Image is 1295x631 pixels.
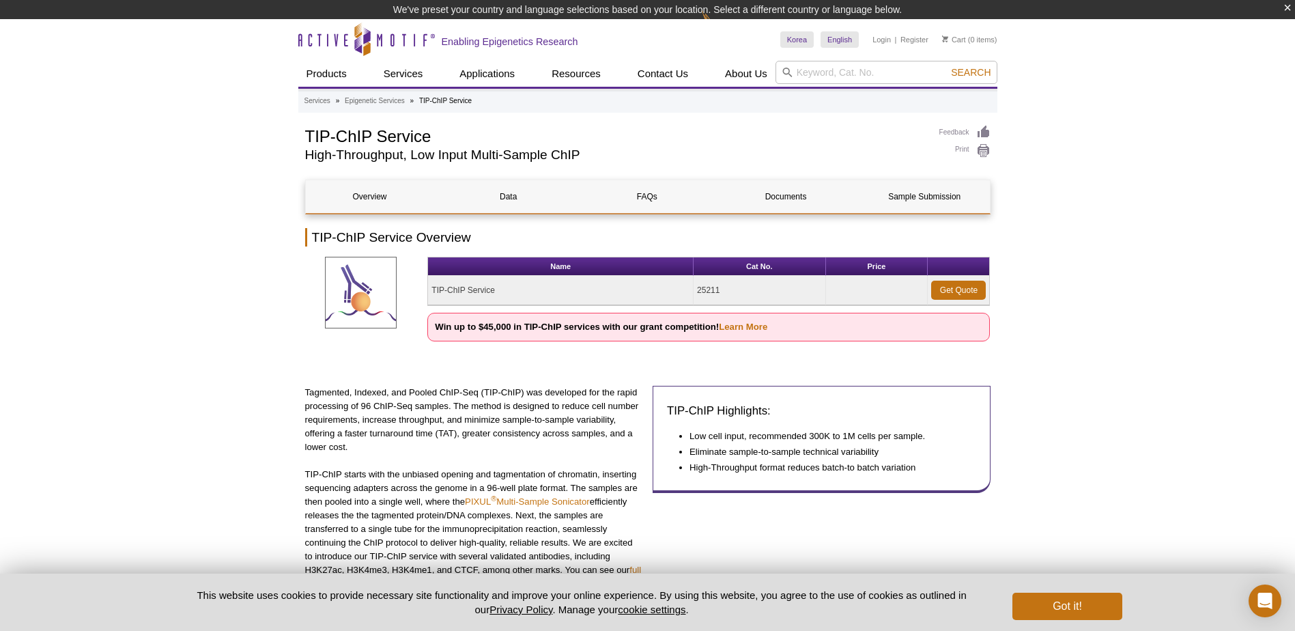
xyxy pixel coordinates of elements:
[465,496,590,507] a: PIXUL®Multi-Sample Sonicator
[442,36,578,48] h2: Enabling Epigenetics Research
[305,149,926,161] h2: High-Throughput, Low Input Multi-Sample ChIP
[410,97,414,104] li: »
[298,61,355,87] a: Products
[325,257,397,328] img: TIP-ChIP Service
[305,228,991,247] h2: TIP-ChIP Service Overview
[689,445,963,459] li: Eliminate sample-to-sample technical variability
[667,403,976,419] h3: TIP-ChIP Highlights:
[942,36,948,42] img: Your Cart
[336,97,340,104] li: »
[900,35,928,44] a: Register
[860,180,988,213] a: Sample Submission
[942,31,997,48] li: (0 items)
[173,588,991,617] p: This website uses cookies to provide necessary site functionality and improve your online experie...
[305,468,643,591] p: TIP-ChIP starts with the unbiased opening and tagmentation of chromatin, inserting sequencing ada...
[826,257,928,276] th: Price
[543,61,609,87] a: Resources
[629,61,696,87] a: Contact Us
[451,61,523,87] a: Applications
[939,125,991,140] a: Feedback
[872,35,891,44] a: Login
[435,322,767,332] strong: Win up to $45,000 in TIP-ChIP services with our grant competition!
[775,61,997,84] input: Keyword, Cat. No.
[702,10,738,42] img: Change Here
[694,257,825,276] th: Cat No.
[444,180,573,213] a: Data
[419,97,472,104] li: TIP-ChIP Service
[821,31,859,48] a: English
[345,95,405,107] a: Epigenetic Services
[306,180,434,213] a: Overview
[722,180,850,213] a: Documents
[931,281,986,300] a: Get Quote
[694,276,825,305] td: 25211
[947,66,995,79] button: Search
[939,143,991,158] a: Print
[951,67,991,78] span: Search
[305,125,926,145] h1: TIP-ChIP Service
[375,61,431,87] a: Services
[780,31,814,48] a: Korea
[1012,593,1122,620] button: Got it!
[719,322,767,332] a: Learn More
[428,257,694,276] th: Name
[717,61,775,87] a: About Us
[489,604,552,615] a: Privacy Policy
[618,604,685,615] button: cookie settings
[491,494,496,502] sup: ®
[689,430,963,443] li: Low cell input, recommended 300K to 1M cells per sample.
[304,95,330,107] a: Services
[689,461,963,475] li: High-Throughput format reduces batch-to batch variation
[895,31,897,48] li: |
[942,35,966,44] a: Cart
[305,386,643,454] p: Tagmented, Indexed, and Pooled ChIP-Seq (TIP-ChIP) was developed for the rapid processing of 96 C...
[583,180,711,213] a: FAQs
[428,276,694,305] td: TIP-ChIP Service
[1249,585,1281,617] div: Open Intercom Messenger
